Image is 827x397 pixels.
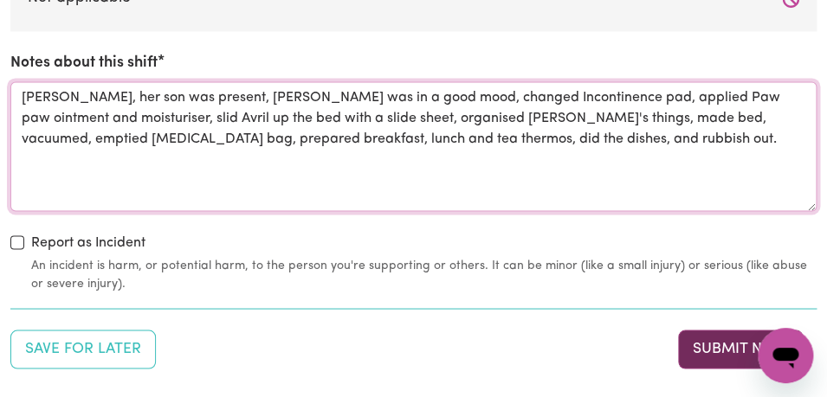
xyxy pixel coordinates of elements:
textarea: [PERSON_NAME], her son was present, [PERSON_NAME] was in a good mood, changed Incontinence pad, a... [10,81,817,211]
label: Notes about this shift [10,52,158,74]
button: Submit your job report [678,330,803,368]
small: An incident is harm, or potential harm, to the person you're supporting or others. It can be mino... [31,256,817,292]
button: Save your job report [10,330,156,368]
iframe: Button to launch messaging window [758,328,813,383]
label: Report as Incident [31,232,145,253]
